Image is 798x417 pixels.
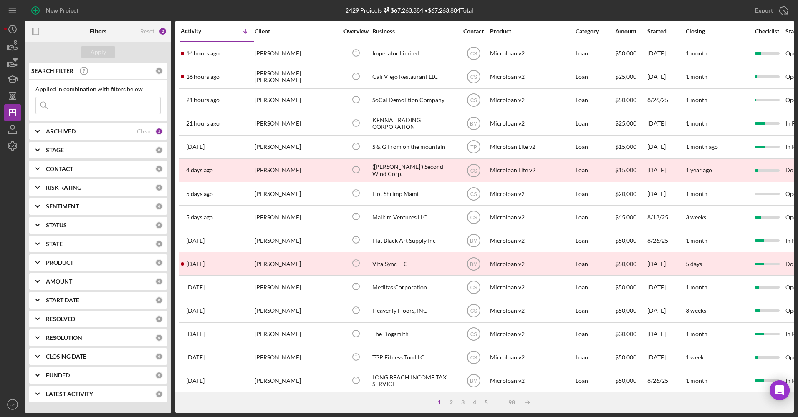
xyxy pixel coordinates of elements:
[155,334,163,342] div: 0
[340,28,371,35] div: Overview
[155,128,163,135] div: 2
[255,136,338,158] div: [PERSON_NAME]
[46,278,72,285] b: AMOUNT
[490,370,573,392] div: Microloan v2
[46,2,78,19] div: New Project
[372,229,456,251] div: Flat Black Art Supply Inc
[186,377,205,384] time: 2025-08-26 20:40
[255,323,338,345] div: [PERSON_NAME]
[576,89,614,111] div: Loan
[470,51,477,57] text: CS
[576,347,614,369] div: Loan
[470,168,477,173] text: CS
[686,120,707,127] time: 1 month
[615,284,636,291] span: $50,000
[576,159,614,181] div: Loan
[46,259,73,266] b: PRODUCT
[470,332,477,337] text: CS
[647,113,685,135] div: [DATE]
[155,67,163,75] div: 0
[490,183,573,205] div: Microloan v2
[155,353,163,360] div: 0
[46,241,63,247] b: STATE
[490,136,573,158] div: Microloan Lite v2
[255,253,338,275] div: [PERSON_NAME]
[576,113,614,135] div: Loan
[186,284,205,291] time: 2025-08-28 16:58
[155,146,163,154] div: 0
[490,276,573,298] div: Microloan v2
[647,347,685,369] div: [DATE]
[490,300,573,322] div: Microloan v2
[255,113,338,135] div: [PERSON_NAME]
[46,353,86,360] b: CLOSING DATE
[255,206,338,228] div: [PERSON_NAME]
[255,300,338,322] div: [PERSON_NAME]
[615,237,636,244] span: $50,000
[490,323,573,345] div: Microloan v2
[458,28,489,35] div: Contact
[46,222,67,229] b: STATUS
[46,128,76,135] b: ARCHIVED
[470,121,477,127] text: BM
[372,276,456,298] div: Meditas Corporation
[372,159,456,181] div: ([PERSON_NAME]') Second Wind Corp.
[470,191,477,197] text: CS
[255,183,338,205] div: [PERSON_NAME]
[186,307,205,314] time: 2025-08-28 02:10
[615,73,636,80] span: $25,000
[647,229,685,251] div: 8/26/25
[155,221,163,229] div: 0
[255,370,338,392] div: [PERSON_NAME]
[615,190,636,197] span: $20,000
[647,66,685,88] div: [DATE]
[372,370,456,392] div: LONG BEACH INCOME TAX SERVICE
[686,166,712,173] time: 1 year ago
[615,96,636,103] span: $50,000
[686,28,748,35] div: Closing
[647,370,685,392] div: 8/26/25
[490,253,573,275] div: Microloan v2
[470,74,477,80] text: CS
[46,297,79,304] b: START DATE
[576,276,614,298] div: Loan
[470,308,477,314] text: CS
[470,285,477,291] text: CS
[46,203,79,210] b: SENTIMENT
[492,399,504,406] div: ...
[255,28,338,35] div: Client
[186,73,220,80] time: 2025-09-03 00:58
[470,355,477,361] text: CS
[770,380,790,400] div: Open Intercom Messenger
[255,43,338,65] div: [PERSON_NAME]
[490,113,573,135] div: Microloan v2
[372,206,456,228] div: Malkim Ventures LLC
[46,372,70,379] b: FUNDED
[382,7,423,14] div: $67,263,884
[686,354,704,361] time: 1 week
[346,7,473,14] div: 2429 Projects • $67,263,884 Total
[576,136,614,158] div: Loan
[31,68,73,74] b: SEARCH FILTER
[615,330,636,337] span: $30,000
[470,98,477,103] text: CS
[647,206,685,228] div: 8/13/25
[576,229,614,251] div: Loan
[576,28,614,35] div: Category
[686,377,707,384] time: 1 month
[155,259,163,266] div: 0
[372,28,456,35] div: Business
[647,136,685,158] div: [DATE]
[372,136,456,158] div: S & G From on the mountain
[137,128,151,135] div: Clear
[186,167,213,173] time: 2025-08-30 22:45
[490,66,573,88] div: Microloan v2
[686,330,707,337] time: 1 month
[255,347,338,369] div: [PERSON_NAME]
[186,120,220,127] time: 2025-09-02 20:27
[647,89,685,111] div: 8/26/25
[155,278,163,285] div: 0
[755,2,773,19] div: Export
[255,66,338,88] div: [PERSON_NAME] [PERSON_NAME]
[372,300,456,322] div: Heavenly Floors, INC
